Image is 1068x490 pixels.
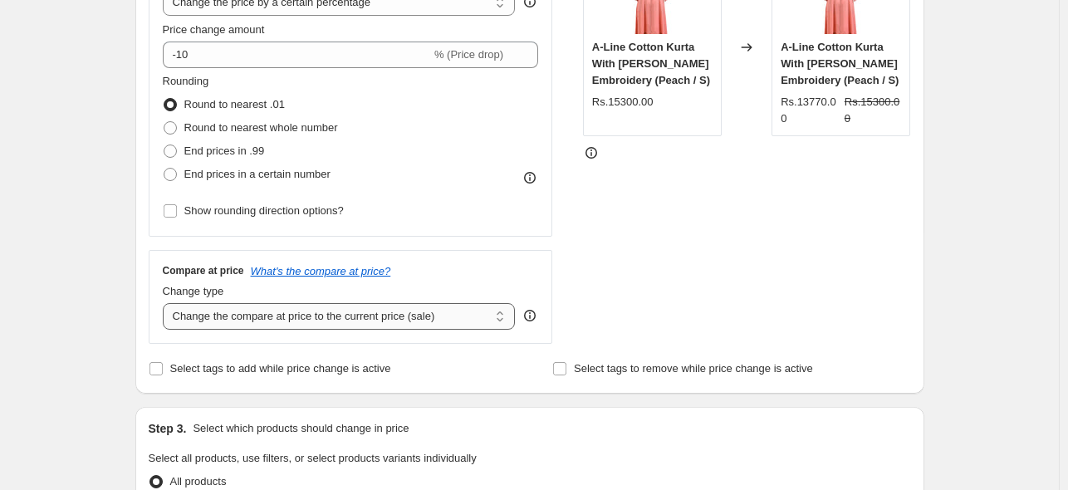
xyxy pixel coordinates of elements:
div: help [522,307,538,324]
input: -15 [163,42,431,68]
span: End prices in .99 [184,145,265,157]
span: Round to nearest whole number [184,121,338,134]
span: Select tags to add while price change is active [170,362,391,375]
span: Select tags to remove while price change is active [574,362,813,375]
span: All products [170,475,227,488]
span: End prices in a certain number [184,168,331,180]
span: Price change amount [163,23,265,36]
span: % (Price drop) [434,48,503,61]
h2: Step 3. [149,420,187,437]
span: Rs.15300.00 [592,96,654,108]
p: Select which products should change in price [193,420,409,437]
span: A-Line Cotton Kurta With [PERSON_NAME] Embroidery (Peach / S) [781,41,899,86]
span: Rs.15300.00 [845,96,900,125]
h3: Compare at price [163,264,244,277]
button: What's the compare at price? [251,265,391,277]
span: A-Line Cotton Kurta With [PERSON_NAME] Embroidery (Peach / S) [592,41,710,86]
span: Rounding [163,75,209,87]
span: Select all products, use filters, or select products variants individually [149,452,477,464]
span: Change type [163,285,224,297]
span: Rs.13770.00 [781,96,836,125]
span: Show rounding direction options? [184,204,344,217]
span: Round to nearest .01 [184,98,285,110]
